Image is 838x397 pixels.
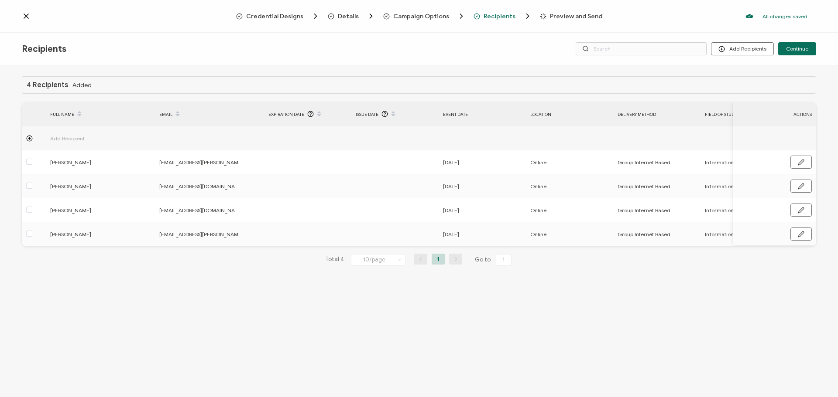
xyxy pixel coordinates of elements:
span: [EMAIL_ADDRESS][PERSON_NAME][DOMAIN_NAME] [159,157,242,167]
span: Expiration Date [268,109,304,119]
span: [PERSON_NAME] [50,229,133,239]
iframe: Chat Widget [794,355,838,397]
span: [EMAIL_ADDRESS][DOMAIN_NAME] [159,181,242,191]
span: Information Technology [705,205,763,215]
div: EMAIL [155,107,264,122]
span: [PERSON_NAME] [50,157,133,167]
button: Continue [778,42,816,55]
span: Information Technology [705,229,763,239]
span: Online [530,229,546,239]
span: Information Technology [705,181,763,191]
span: Recipients [22,44,66,54]
span: Recipients [474,12,532,20]
span: [DATE] [443,205,459,215]
span: [DATE] [443,157,459,167]
span: [PERSON_NAME] [50,205,133,215]
div: Field of Study [701,109,788,119]
span: Information Technology [705,157,763,167]
span: Credential Designs [236,12,320,20]
div: FULL NAME [46,107,155,122]
input: Search [576,42,707,55]
span: [DATE] [443,229,459,239]
span: Added [72,82,92,88]
span: Preview and Send [540,13,602,20]
span: Recipients [484,13,515,20]
span: Continue [786,46,808,51]
div: Event Date [439,109,526,119]
span: [EMAIL_ADDRESS][DOMAIN_NAME] [159,205,242,215]
span: Preview and Send [550,13,602,20]
span: Online [530,157,546,167]
span: Campaign Options [393,13,449,20]
p: All changes saved [762,13,807,20]
div: Breadcrumb [236,12,602,20]
span: Online [530,205,546,215]
div: Location [526,109,613,119]
span: Go to [475,254,513,266]
div: Delivery Method [613,109,701,119]
span: Details [338,13,359,20]
span: [EMAIL_ADDRESS][PERSON_NAME][DOMAIN_NAME] [159,229,242,239]
span: Details [328,12,375,20]
div: ACTIONS [733,109,816,119]
span: Group Internet Based [618,205,670,215]
span: Group Internet Based [618,229,670,239]
h1: 4 Recipients [27,81,68,89]
span: Campaign Options [383,12,466,20]
span: [PERSON_NAME] [50,181,133,191]
span: Online [530,181,546,191]
span: Add Recipient [50,133,133,143]
span: [DATE] [443,181,459,191]
span: Total 4 [325,254,344,266]
span: Group Internet Based [618,157,670,167]
button: Add Recipients [711,42,774,55]
li: 1 [432,254,445,265]
span: Group Internet Based [618,181,670,191]
input: Select [351,254,405,266]
span: Issue Date [356,109,378,119]
span: Credential Designs [246,13,303,20]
